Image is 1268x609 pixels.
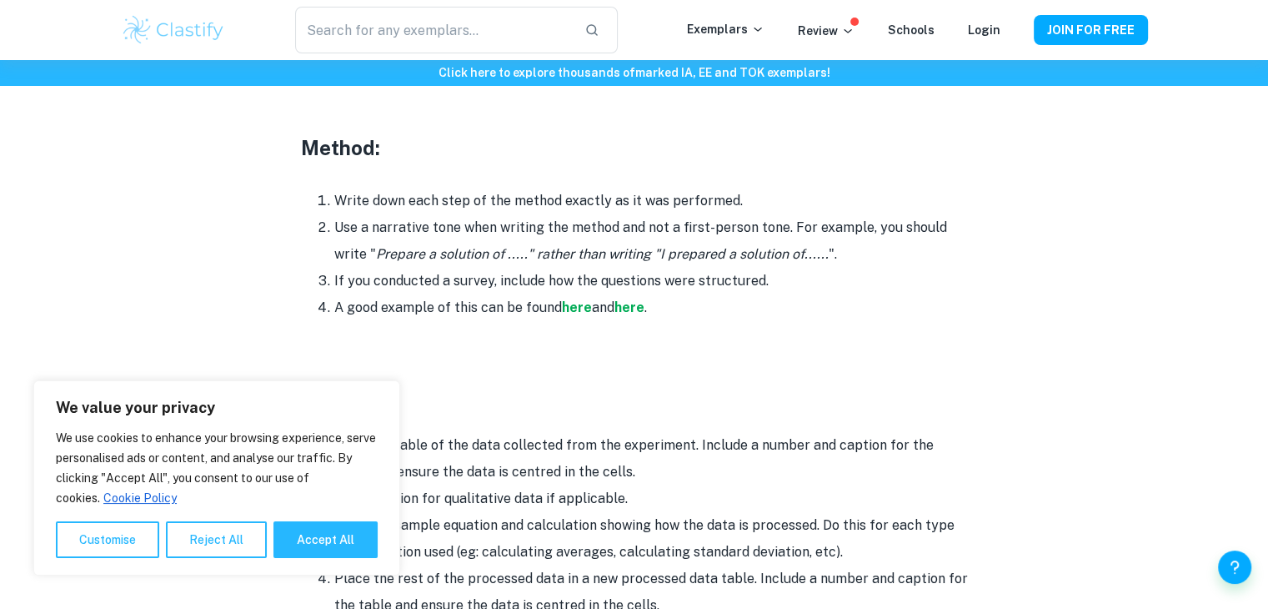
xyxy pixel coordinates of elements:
[1034,15,1148,45] button: JOIN FOR FREE
[334,432,968,486] li: Include a table of the data collected from the experiment. Include a number and caption for the t...
[968,23,1000,37] a: Login
[334,188,968,214] li: Write down each step of the method exactly as it was performed.
[103,491,178,506] a: Cookie Policy
[334,512,968,566] li: Include a sample equation and calculation showing how the data is processed. Do this for each typ...
[295,7,570,53] input: Search for any exemplars...
[56,521,159,558] button: Customise
[334,214,968,268] li: Use a narrative tone when writing the method and not a first-person tone. For example, you should...
[1218,551,1251,584] button: Help and Feedback
[798,22,855,40] p: Review
[273,521,378,558] button: Accept All
[3,63,1265,82] h6: Click here to explore thousands of marked IA, EE and TOK exemplars !
[334,486,968,512] li: Add a section for qualitative data if applicable.
[33,380,400,576] div: We value your privacy
[376,246,829,262] i: Prepare a solution of ....." rather than writing "I prepared a solution of......
[687,20,764,38] p: Exemplars
[614,299,644,315] a: here
[56,428,378,508] p: We use cookies to enhance your browsing experience, serve personalised ads or content, and analys...
[562,299,592,315] a: here
[334,294,968,321] li: A good example of this can be found and .
[888,23,935,37] a: Schools
[166,521,267,558] button: Reject All
[334,268,968,294] li: If you conducted a survey, include how the questions were structured.
[301,133,968,163] h3: Method:
[56,398,378,418] p: We value your privacy
[121,13,227,47] img: Clastify logo
[301,377,968,407] h3: Results:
